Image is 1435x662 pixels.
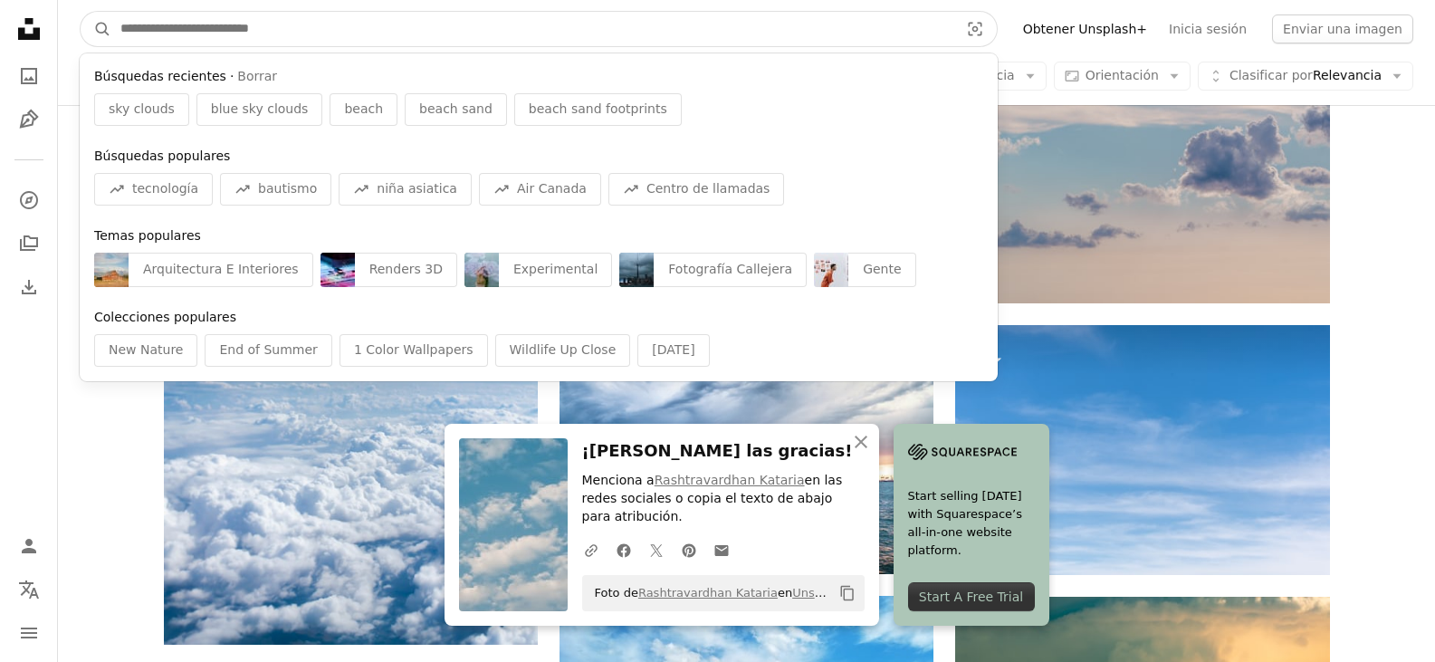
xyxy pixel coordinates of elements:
img: premium_photo-1754984826162-5de96e38a4e4 [320,253,355,287]
button: Orientación [1054,62,1191,91]
h3: ¡[PERSON_NAME] las gracias! [582,438,865,465]
img: premium_photo-1755882951561-7164bd8427a2 [94,253,129,287]
a: Comparte en Facebook [607,532,640,568]
div: Gente [848,253,915,287]
div: End of Summer [205,334,331,367]
span: Colecciones populares [94,310,236,324]
a: Un avión volando en el cielo con muchas nubes [955,169,1329,186]
div: Renders 3D [355,253,457,287]
a: Ilustraciones [11,101,47,138]
span: bautismo [258,180,317,198]
img: Un avión volando en el cielo con muchas nubes [955,53,1329,302]
img: premium_photo-1756163700959-70915d58a694 [814,253,848,287]
button: Clasificar porRelevancia [1198,62,1413,91]
div: Wildlife Up Close [495,334,631,367]
span: Búsquedas recientes [94,68,226,86]
span: niña asiatica [377,180,457,198]
span: blue sky clouds [211,101,309,119]
img: premium_photo-1755890950394-d560a489a3c6 [464,253,499,287]
a: Explorar [11,182,47,218]
a: Historial de descargas [11,269,47,305]
a: Comparte en Twitter [640,532,673,568]
span: Relevancia [1229,67,1382,85]
a: Colecciones [11,225,47,262]
span: Start selling [DATE] with Squarespace’s all-in-one website platform. [908,487,1035,560]
img: Las nubes cirros aparecen en un cielo azul sobre el lago Rogers cerca de Flagstaff, Arizona, EE. UU. [955,325,1329,575]
span: Temas populares [94,228,201,243]
button: Enviar una imagen [1272,14,1413,43]
form: Encuentra imágenes en todo el sitio [80,11,998,47]
button: Buscar en Unsplash [81,12,111,46]
div: Arquitectura E Interiores [129,253,313,287]
img: photo-1756135154174-add625f8721a [619,253,654,287]
span: Orientación [1086,68,1159,82]
span: Air Canada [517,180,587,198]
p: Menciona a en las redes sociales o copia el texto de abajo para atribución. [582,472,865,526]
div: New Nature [94,334,197,367]
span: beach sand footprints [529,101,667,119]
button: Menú [11,615,47,651]
div: [DATE] [637,334,709,367]
a: Comparte en Pinterest [673,532,705,568]
a: Iniciar sesión / Registrarse [11,528,47,564]
a: Comparte por correo electrónico [705,532,738,568]
a: Unsplash [792,586,846,600]
div: 1 Color Wallpapers [340,334,488,367]
span: beach [344,101,383,119]
div: Fotografía Callejera [654,253,807,287]
a: Obtener Unsplash+ [1012,14,1158,43]
button: Idioma [11,571,47,608]
a: Las nubes cirros aparecen en un cielo azul sobre el lago Rogers cerca de Flagstaff, Arizona, EE. UU. [955,441,1329,457]
span: tecnología [132,180,198,198]
span: Centro de llamadas [646,180,770,198]
a: Inicia sesión [1158,14,1258,43]
button: Borrar [237,68,277,86]
button: Búsqueda visual [953,12,997,46]
div: · [94,68,983,86]
div: Start A Free Trial [908,582,1035,611]
div: Experimental [499,253,612,287]
a: Rashtravardhan Kataria [655,473,805,487]
span: Foto de en [586,579,832,608]
img: file-1705255347840-230a6ab5bca9image [908,438,1017,465]
a: Rashtravardhan Kataria [638,586,778,600]
span: Búsquedas populares [94,149,230,163]
a: Start selling [DATE] with Squarespace’s all-in-one website platform.Start A Free Trial [894,424,1049,626]
a: Inicio — Unsplash [11,11,47,51]
span: Clasificar por [1229,68,1313,82]
span: sky clouds [109,101,175,119]
span: beach sand [419,101,493,119]
a: Fotos [11,58,47,94]
button: Copiar al portapapeles [832,578,863,609]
